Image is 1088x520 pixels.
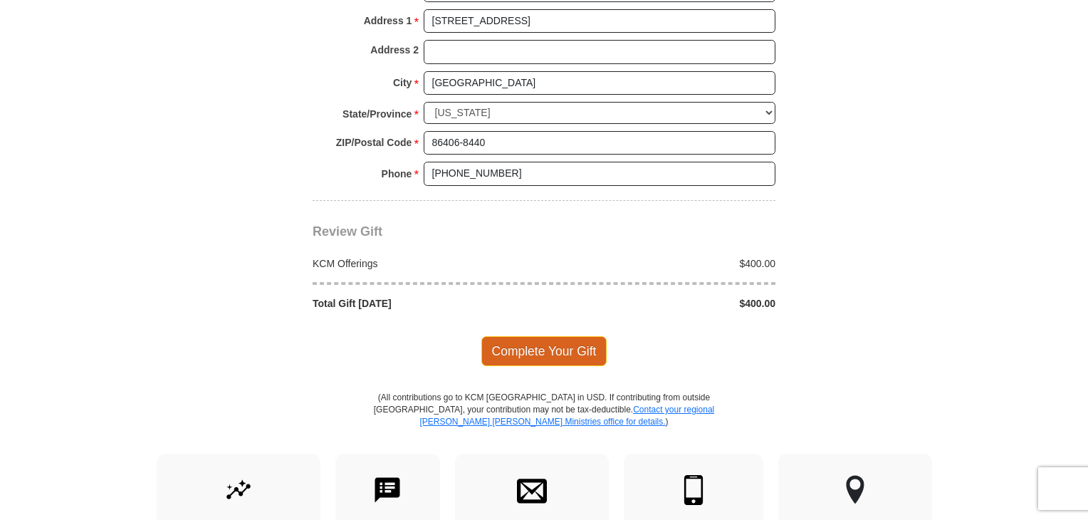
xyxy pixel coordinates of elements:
div: Total Gift [DATE] [305,296,545,311]
strong: City [393,73,412,93]
img: mobile.svg [679,475,708,505]
strong: Phone [382,164,412,184]
strong: State/Province [342,104,412,124]
div: $400.00 [544,256,783,271]
strong: Address 1 [364,11,412,31]
strong: ZIP/Postal Code [336,132,412,152]
img: text-to-give.svg [372,475,402,505]
img: other-region [845,475,865,505]
p: (All contributions go to KCM [GEOGRAPHIC_DATA] in USD. If contributing from outside [GEOGRAPHIC_D... [373,392,715,454]
img: envelope.svg [517,475,547,505]
span: Review Gift [313,224,382,239]
img: give-by-stock.svg [224,475,253,505]
strong: Address 2 [370,40,419,60]
div: KCM Offerings [305,256,545,271]
span: Complete Your Gift [481,336,607,366]
div: $400.00 [544,296,783,311]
